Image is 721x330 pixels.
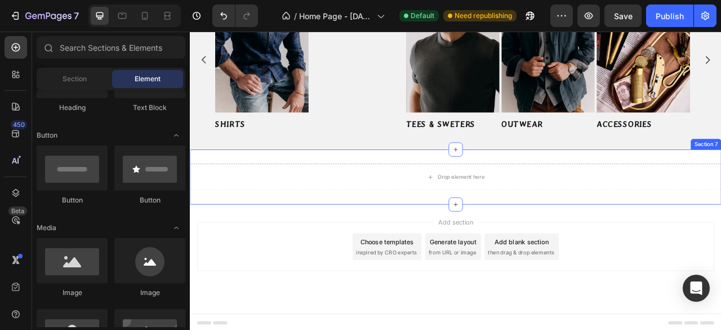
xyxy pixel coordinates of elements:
div: Image [37,288,108,298]
div: Image [114,288,185,298]
div: Add blank section [388,262,456,274]
span: Button [37,130,57,140]
div: Heading [37,103,108,113]
span: Add section [311,236,365,248]
div: Undo/Redo [212,5,258,27]
button: <p>OUTWEAR</p> [396,103,448,132]
div: Button [37,195,108,205]
p: 7 [74,9,79,23]
div: Button [114,195,185,205]
p: BOTTOMS [153,110,206,125]
div: Beta [8,206,27,215]
span: inspired by CRO experts [211,276,288,286]
button: <p>ACCESSORIES</p> [517,103,588,132]
div: 450 [11,120,27,129]
span: then drag & drop elements [379,276,463,286]
div: Choose templates [217,262,285,274]
div: Generate layout [305,262,364,274]
button: <p>BOTTOMS</p> [153,103,206,132]
iframe: To enrich screen reader interactions, please activate Accessibility in Grammarly extension settings [190,32,721,330]
p: ACCESSORIES [517,110,588,125]
input: Search Sections & Elements [37,36,185,59]
button: Carousel Next Arrow [643,20,674,52]
span: Need republishing [455,11,512,21]
span: Save [614,11,633,21]
span: from URL or image [304,276,364,286]
p: OUTWEAR [396,110,448,125]
span: / [294,10,297,22]
p: SHIRTS [32,110,70,125]
p: TEES & SWETERS [274,110,363,125]
span: Section [63,74,87,84]
button: 7 [5,5,84,27]
div: Section 7 [639,138,674,148]
button: Save [604,5,642,27]
span: Toggle open [167,126,185,144]
div: Drop element here [315,181,375,190]
span: Default [411,11,434,21]
button: Publish [646,5,693,27]
button: <p>SHIRTS</p> [32,103,70,132]
div: Open Intercom Messenger [683,275,710,302]
span: Home Page - [DATE] 19:38:46 [299,10,372,22]
div: Publish [656,10,684,22]
span: Toggle open [167,219,185,237]
button: <p>TEES &amp; SWETERS</p> [274,103,363,132]
span: Element [135,74,161,84]
div: Text Block [114,103,185,113]
span: Media [37,223,56,233]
